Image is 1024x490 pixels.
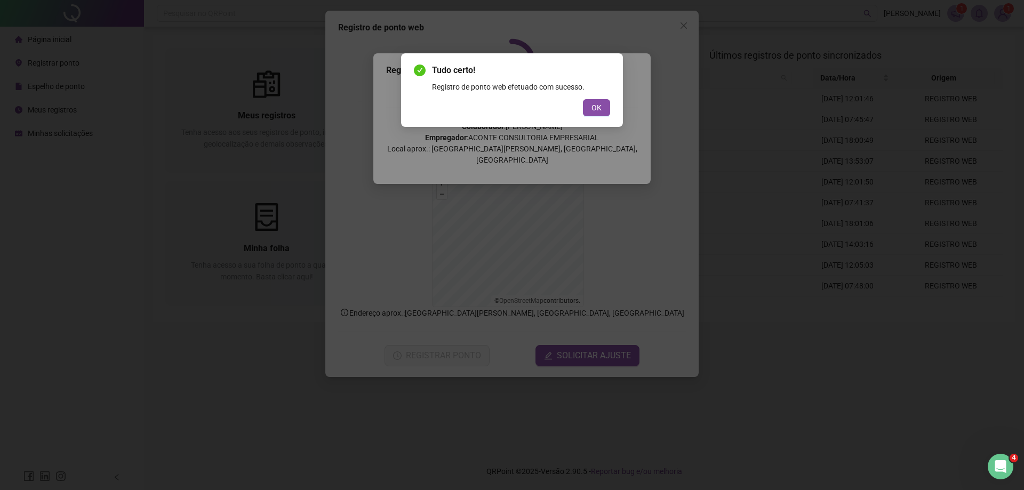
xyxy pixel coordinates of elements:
[432,64,610,77] span: Tudo certo!
[414,65,426,76] span: check-circle
[1010,454,1018,462] span: 4
[988,454,1013,479] iframe: Intercom live chat
[591,102,602,114] span: OK
[583,99,610,116] button: OK
[432,81,610,93] div: Registro de ponto web efetuado com sucesso.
